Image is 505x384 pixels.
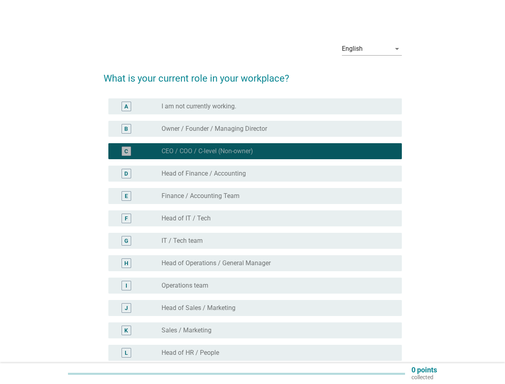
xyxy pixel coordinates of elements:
div: C [124,147,128,156]
label: I am not currently working. [162,102,236,110]
div: I [126,282,127,290]
label: Owner / Founder / Managing Director [162,125,267,133]
label: Finance / Accounting Team [162,192,240,200]
label: Operations team [162,282,208,290]
i: arrow_drop_down [392,44,402,54]
label: Head of Finance / Accounting [162,170,246,178]
div: E [125,192,128,200]
label: IT / Tech team [162,237,203,245]
label: Head of IT / Tech [162,214,211,222]
h2: What is your current role in your workplace? [104,63,402,86]
label: Head of HR / People [162,349,219,357]
div: J [125,304,128,312]
p: collected [411,374,437,381]
div: G [124,237,128,245]
div: English [342,45,363,52]
div: B [124,125,128,133]
label: CEO / COO / C-level (Non-owner) [162,147,253,155]
label: Head of Sales / Marketing [162,304,236,312]
div: D [124,170,128,178]
div: K [124,326,128,335]
div: L [125,349,128,357]
div: A [124,102,128,111]
div: H [124,259,128,268]
p: 0 points [411,366,437,374]
div: F [125,214,128,223]
label: Sales / Marketing [162,326,212,334]
label: Head of Operations / General Manager [162,259,271,267]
